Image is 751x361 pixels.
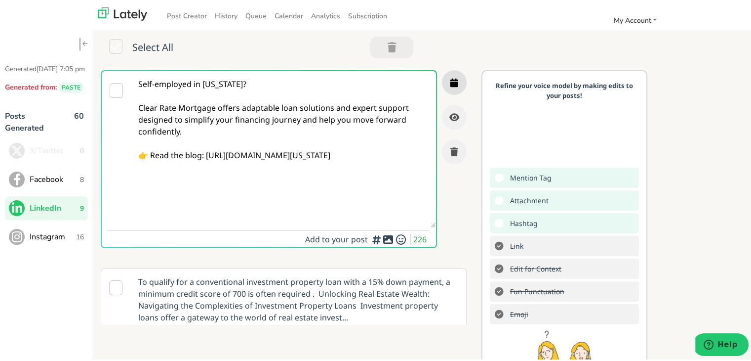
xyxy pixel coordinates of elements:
[5,194,88,218] button: LinkedIn9
[495,79,634,98] p: Refine your voice model by making edits to your posts!
[344,6,391,22] a: Subscription
[695,331,749,356] iframe: Opens a widget where you can find more information
[131,267,466,329] p: To qualify for a conventional investment property loan with a 15% down payment, a minimum credit ...
[305,232,370,243] span: Add to your post
[413,232,429,243] span: 226
[442,137,467,162] button: Trash this Post
[30,143,80,155] span: X/Twitter
[5,108,54,132] p: Posts Generated
[505,214,540,228] span: Add hashtags for context vs. index rankings for increased engagement.
[241,6,271,22] a: Queue
[275,9,303,19] span: Calendar
[80,144,84,154] span: 0
[442,68,467,93] button: Schedule this Post
[5,62,88,72] p: Generated
[395,237,407,238] i: Add emojis to clarify and drive home the tone of your message.
[370,237,382,238] i: Add hashtags for context vs. index rankings for increased engagement
[505,260,564,274] s: Double-check the A.I. to make sure nothing wonky got thru.
[505,282,567,297] s: Add exclamation marks, ellipses, etc. to better communicate tone.
[5,223,88,247] button: Instagram16
[5,137,88,161] button: X/Twitter0
[505,191,551,206] span: Add a video or photo or swap out the default image from any link for increased visual appeal.
[505,237,526,251] s: Add a link to drive traffic to a website or landing page.
[505,169,554,183] span: Add mention tags to leverage the sharing power of others.
[609,10,661,27] a: My Account
[271,6,307,22] a: Calendar
[163,6,211,22] a: Post Creator
[505,305,531,319] s: Add emojis to clarify and drive home the tone of your message.
[613,14,651,23] span: My Account
[30,229,76,241] span: Instagram
[80,173,84,183] span: 8
[442,103,467,128] button: Preview this Post
[211,6,241,22] a: History
[98,5,147,19] img: lately_logo_nav.700ca2e7.jpg
[80,201,84,212] span: 9
[370,35,413,56] button: Trash 0 Post
[5,166,88,189] button: Facebook8
[132,39,173,54] span: Select All
[74,108,84,137] span: 60
[30,172,80,183] span: Facebook
[37,62,85,72] span: [DATE] 7:05 pm
[76,230,84,240] span: 16
[5,81,57,90] span: Generated from:
[59,80,83,91] span: PASTE
[30,200,80,212] span: LinkedIn
[307,6,344,22] a: Analytics
[382,237,394,238] i: Add a video or photo or swap out the default image from any link for increased visual appeal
